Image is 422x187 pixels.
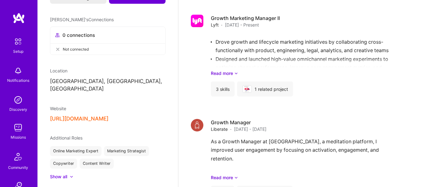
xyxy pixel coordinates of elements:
[55,33,60,37] i: icon Collaborator
[211,119,266,126] h4: Growth Manager
[211,22,219,28] span: Lyft
[50,78,166,93] p: [GEOGRAPHIC_DATA], [GEOGRAPHIC_DATA], [GEOGRAPHIC_DATA]
[9,106,27,113] div: Discovery
[50,135,82,140] span: Additional Roles
[211,15,280,22] h4: Growth Marketing Manager II
[211,126,228,132] span: Liberate
[50,67,166,74] div: Location
[11,134,26,140] div: Missions
[63,46,89,52] span: Not connected
[234,70,238,76] i: icon ArrowDownSecondaryDark
[13,48,23,55] div: Setup
[12,65,24,77] img: bell
[191,15,203,27] img: Company logo
[50,16,114,23] span: [PERSON_NAME]'s Connections
[50,27,166,55] button: 0 connectionsNot connected
[225,22,259,28] span: [DATE] - Present
[50,146,102,156] div: Online Marketing Expert
[104,146,149,156] div: Marketing Strategist
[50,174,67,180] div: Show all
[50,116,108,122] button: [URL][DOMAIN_NAME]
[80,159,114,169] div: Content Writer
[12,35,25,48] img: setup
[211,174,397,181] a: Read more
[8,164,28,171] div: Community
[191,119,203,131] img: Company logo
[234,174,238,181] i: icon ArrowDownSecondaryDark
[50,106,66,111] span: Website
[243,86,251,92] img: Lyft
[50,159,77,169] div: Copywriter
[62,32,95,38] span: 0 connections
[11,149,26,164] img: Community
[55,47,60,52] i: icon CloseGray
[211,70,397,76] a: Read more
[211,81,235,96] div: 3 skills
[7,77,29,84] div: Notifications
[12,121,24,134] img: teamwork
[230,126,231,132] span: ·
[237,81,293,96] div: 1 related project
[234,126,266,132] span: [DATE] - [DATE]
[12,12,25,24] img: logo
[12,94,24,106] img: discovery
[221,22,222,28] span: ·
